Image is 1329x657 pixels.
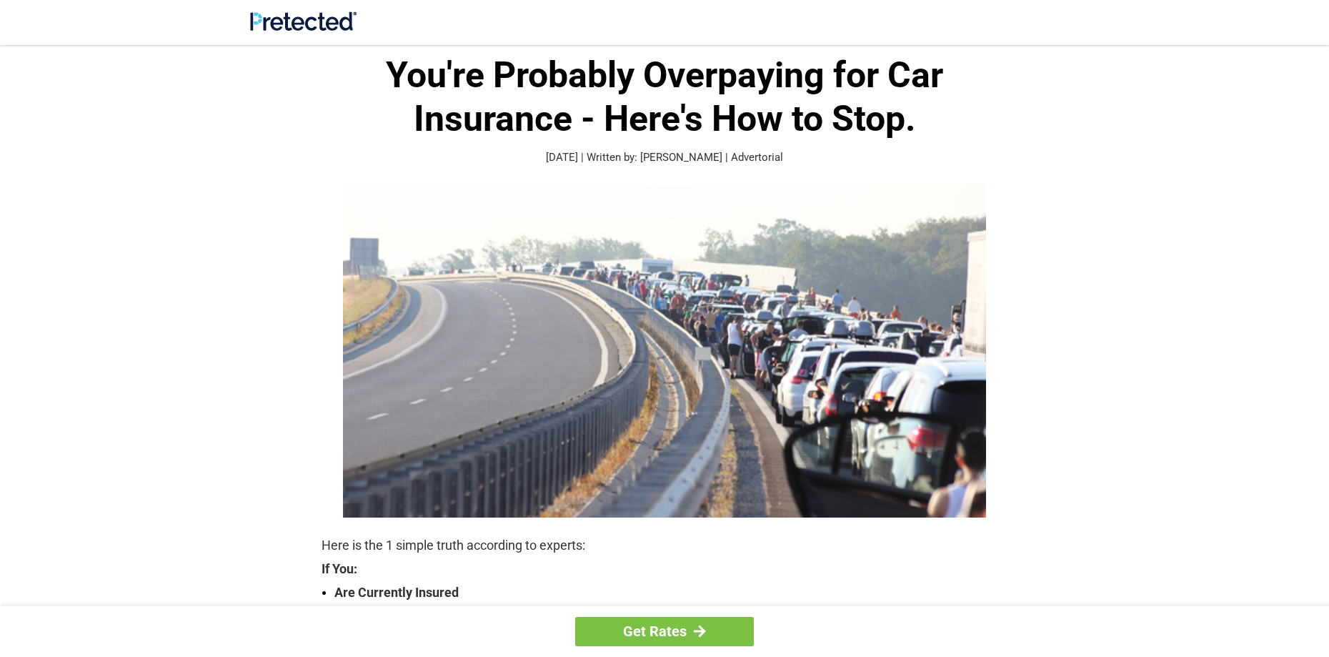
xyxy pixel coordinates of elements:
[322,54,1007,141] h1: You're Probably Overpaying for Car Insurance - Here's How to Stop.
[334,583,1007,603] strong: Are Currently Insured
[322,563,1007,576] strong: If You:
[322,149,1007,166] p: [DATE] | Written by: [PERSON_NAME] | Advertorial
[250,20,357,34] a: Site Logo
[250,11,357,31] img: Site Logo
[334,603,1007,623] strong: Are Over The Age Of [DEMOGRAPHIC_DATA]
[575,617,754,646] a: Get Rates
[322,535,1007,555] p: Here is the 1 simple truth according to experts:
